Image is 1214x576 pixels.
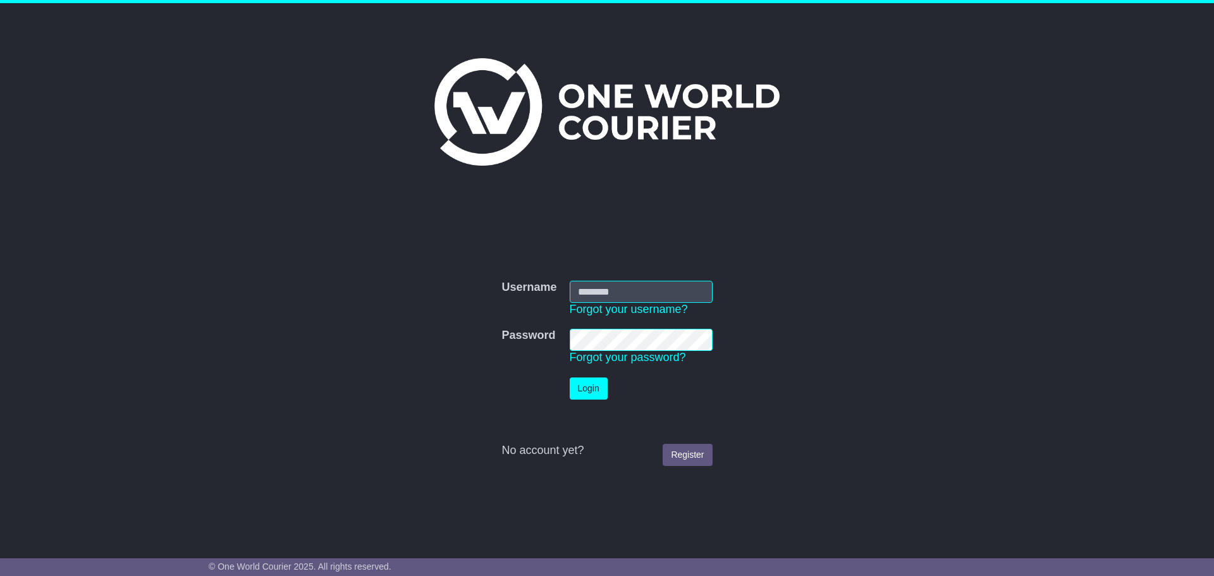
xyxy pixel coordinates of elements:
label: Password [501,329,555,343]
img: One World [434,58,780,166]
div: No account yet? [501,444,712,458]
button: Login [570,377,608,400]
a: Forgot your username? [570,303,688,316]
a: Forgot your password? [570,351,686,364]
span: © One World Courier 2025. All rights reserved. [209,561,391,572]
a: Register [663,444,712,466]
label: Username [501,281,556,295]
